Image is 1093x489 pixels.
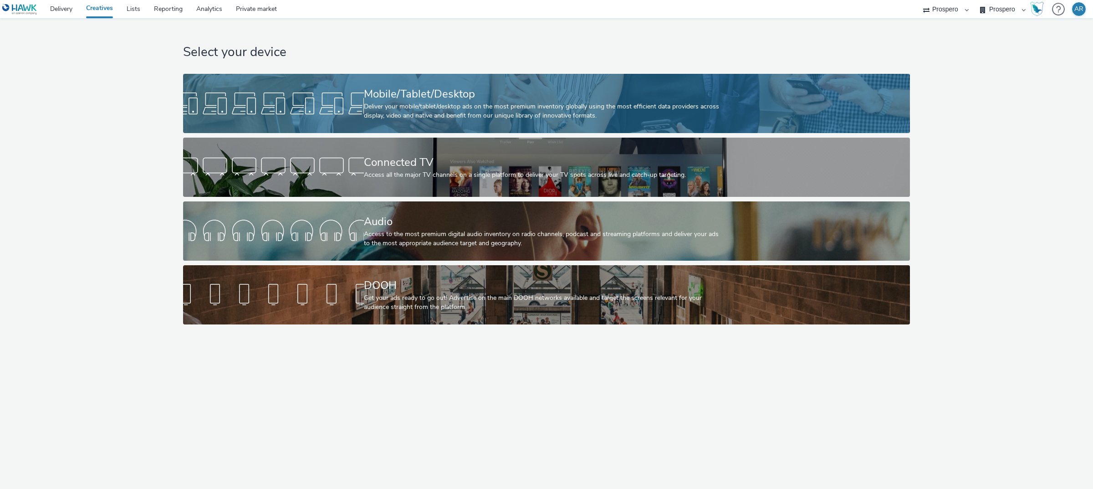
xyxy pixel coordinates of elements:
[183,201,909,261] a: AudioAccess to the most premium digital audio inventory on radio channels, podcast and streaming ...
[364,154,725,170] div: Connected TV
[1030,2,1044,16] img: Hawk Academy
[183,44,909,61] h1: Select your device
[364,214,725,230] div: Audio
[2,4,37,15] img: undefined Logo
[364,278,725,293] div: DOOH
[183,265,909,324] a: DOOHGet your ads ready to go out! Advertise on the main DOOH networks available and target the sc...
[183,138,909,197] a: Connected TVAccess all the major TV channels on a single platform to deliver your TV spots across...
[1074,2,1083,16] div: AR
[364,170,725,180] div: Access all the major TV channels on a single platform to deliver your TV spots across live and ca...
[183,74,909,133] a: Mobile/Tablet/DesktopDeliver your mobile/tablet/desktop ads on the most premium inventory globall...
[364,102,725,121] div: Deliver your mobile/tablet/desktop ads on the most premium inventory globally using the most effi...
[364,293,725,312] div: Get your ads ready to go out! Advertise on the main DOOH networks available and target the screen...
[364,86,725,102] div: Mobile/Tablet/Desktop
[364,230,725,248] div: Access to the most premium digital audio inventory on radio channels, podcast and streaming platf...
[1030,2,1047,16] a: Hawk Academy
